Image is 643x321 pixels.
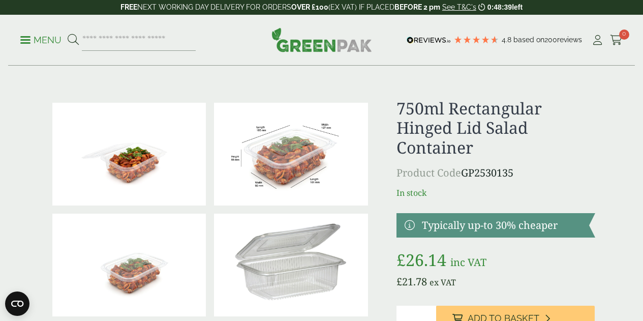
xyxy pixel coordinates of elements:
[396,99,595,157] h1: 750ml Rectangular Hinged Lid Salad Container
[396,187,595,199] p: In stock
[396,275,427,288] bdi: 21.78
[487,3,512,11] span: 0:48:39
[396,249,446,271] bdi: 26.14
[442,3,476,11] a: See T&C's
[214,103,368,206] img: SaladBox_750rectangle
[396,166,461,180] span: Product Code
[591,35,604,45] i: My Account
[407,37,451,44] img: REVIEWS.io
[610,33,623,48] a: 0
[52,103,206,206] img: 750ml Rectangle Hinged Salad Container Open
[120,3,137,11] strong: FREE
[396,275,402,288] span: £
[396,165,595,181] p: GP2530135
[453,35,499,44] div: 4.79 Stars
[619,30,629,40] span: 0
[396,249,406,271] span: £
[430,277,456,288] span: ex VAT
[20,34,62,46] p: Menu
[394,3,440,11] strong: BEFORE 2 pm
[52,214,206,316] img: 750ml Rectangle Hinged Salad Container Closed
[214,214,368,316] img: 750ml Rectangular Hinged Lid Salad Container 0
[513,36,544,44] span: Based on
[5,291,29,316] button: Open CMP widget
[512,3,523,11] span: left
[291,3,328,11] strong: OVER £100
[557,36,582,44] span: reviews
[610,35,623,45] i: Cart
[544,36,557,44] span: 200
[450,255,486,269] span: inc VAT
[271,27,372,52] img: GreenPak Supplies
[502,36,513,44] span: 4.8
[20,34,62,44] a: Menu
